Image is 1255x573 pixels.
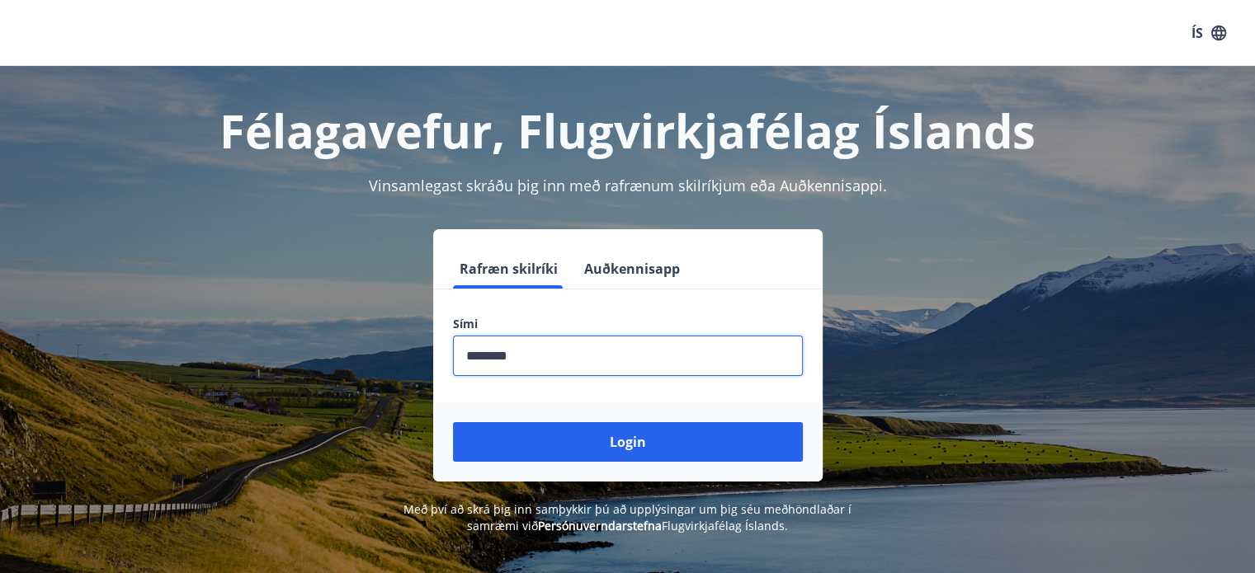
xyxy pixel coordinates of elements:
button: Rafræn skilríki [453,249,564,289]
a: Persónuverndarstefna [538,518,662,533]
label: Sími [453,316,803,332]
button: ÍS [1182,18,1235,48]
button: Login [453,422,803,462]
span: Með því að skrá þig inn samþykkir þú að upplýsingar um þig séu meðhöndlaðar í samræmi við Flugvir... [403,501,852,533]
span: Vinsamlegast skráðu þig inn með rafrænum skilríkjum eða Auðkennisappi. [369,176,887,195]
button: Auðkennisapp [578,249,686,289]
h1: Félagavefur, Flugvirkjafélag Íslands [54,99,1202,162]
